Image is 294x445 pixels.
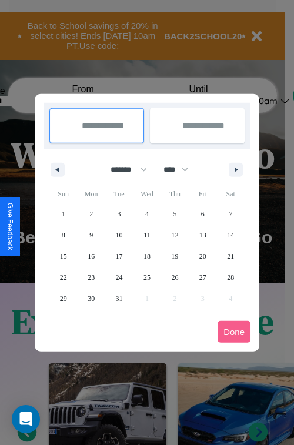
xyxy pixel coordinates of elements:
span: 18 [143,246,151,267]
button: 14 [217,225,245,246]
span: 26 [171,267,178,288]
button: 8 [49,225,77,246]
span: 27 [199,267,206,288]
button: 23 [77,267,105,288]
span: 28 [227,267,234,288]
button: 25 [133,267,161,288]
button: 1 [49,203,77,225]
button: 31 [105,288,133,309]
span: 23 [88,267,95,288]
span: 16 [88,246,95,267]
button: 29 [49,288,77,309]
span: 3 [118,203,121,225]
button: 6 [189,203,216,225]
span: 24 [116,267,123,288]
button: 16 [77,246,105,267]
span: 29 [60,288,67,309]
span: Sun [49,185,77,203]
button: 24 [105,267,133,288]
button: 22 [49,267,77,288]
span: Wed [133,185,161,203]
button: 7 [217,203,245,225]
button: 30 [77,288,105,309]
button: 26 [161,267,189,288]
button: 2 [77,203,105,225]
button: 9 [77,225,105,246]
button: 21 [217,246,245,267]
button: 28 [217,267,245,288]
span: 12 [171,225,178,246]
span: 21 [227,246,234,267]
span: 22 [60,267,67,288]
span: 15 [60,246,67,267]
button: 3 [105,203,133,225]
span: 30 [88,288,95,309]
span: 8 [62,225,65,246]
button: 11 [133,225,161,246]
span: 10 [116,225,123,246]
span: 17 [116,246,123,267]
span: Thu [161,185,189,203]
span: 5 [173,203,176,225]
span: 9 [89,225,93,246]
span: Fri [189,185,216,203]
span: 11 [143,225,151,246]
button: 12 [161,225,189,246]
span: 14 [227,225,234,246]
span: 7 [229,203,232,225]
button: 17 [105,246,133,267]
button: 18 [133,246,161,267]
button: 27 [189,267,216,288]
button: 15 [49,246,77,267]
span: 25 [143,267,151,288]
div: Open Intercom Messenger [12,405,40,433]
span: 19 [171,246,178,267]
span: 2 [89,203,93,225]
span: Mon [77,185,105,203]
span: 13 [199,225,206,246]
button: 5 [161,203,189,225]
span: 6 [201,203,205,225]
span: Tue [105,185,133,203]
span: 31 [116,288,123,309]
button: Done [218,321,250,343]
span: 4 [145,203,149,225]
span: Sat [217,185,245,203]
div: Give Feedback [6,203,14,250]
span: 1 [62,203,65,225]
button: 13 [189,225,216,246]
button: 19 [161,246,189,267]
span: 20 [199,246,206,267]
button: 20 [189,246,216,267]
button: 10 [105,225,133,246]
button: 4 [133,203,161,225]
